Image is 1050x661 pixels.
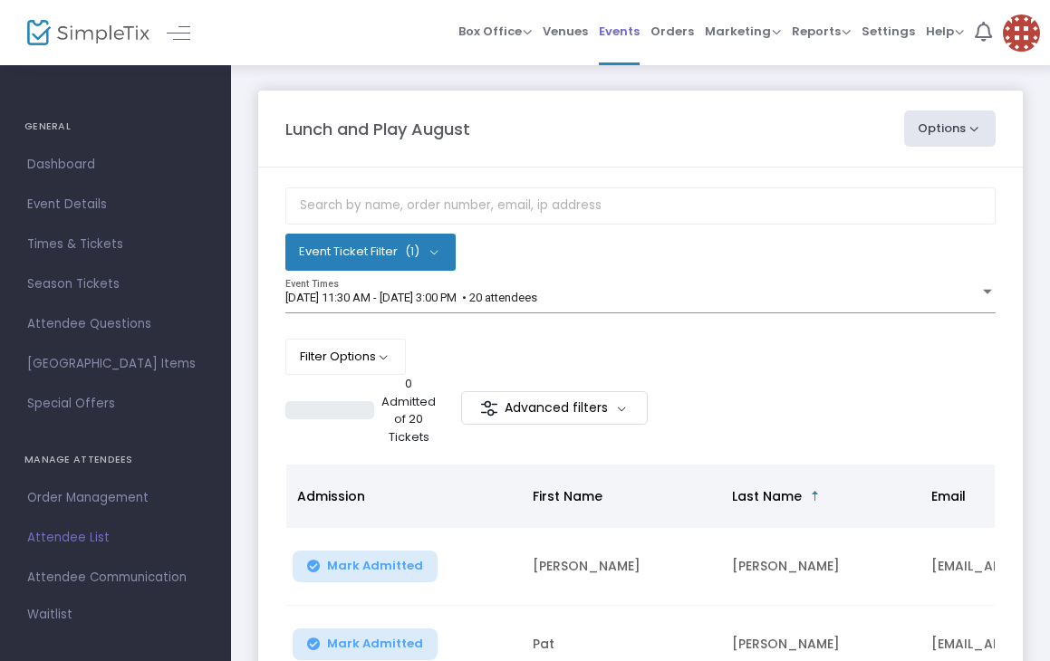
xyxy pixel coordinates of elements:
td: [PERSON_NAME] [721,528,920,606]
span: Attendee Communication [27,566,204,589]
span: Settings [862,8,915,54]
span: Event Details [27,193,204,216]
img: filter [480,399,498,417]
span: Marketing [705,23,781,40]
span: [DATE] 11:30 AM - [DATE] 3:00 PM • 20 attendees [285,291,537,304]
span: Last Name [732,487,802,505]
m-button: Advanced filters [461,391,649,425]
td: [PERSON_NAME] [522,528,721,606]
span: Order Management [27,486,204,510]
span: Admission [297,487,365,505]
span: Box Office [458,23,532,40]
span: Season Tickets [27,273,204,296]
input: Search by name, order number, email, ip address [285,187,996,225]
p: 0 Admitted of 20 Tickets [381,375,436,445]
span: Mark Admitted [327,637,423,651]
h4: MANAGE ATTENDEES [24,442,207,478]
span: Mark Admitted [327,559,423,573]
button: Options [904,110,997,147]
h4: GENERAL [24,109,207,145]
button: Mark Admitted [293,628,438,660]
button: Event Ticket Filter(1) [285,234,456,270]
span: (1) [405,244,419,259]
span: First Name [533,487,602,505]
span: Email [931,487,966,505]
span: Orders [650,8,694,54]
span: Attendee Questions [27,312,204,336]
span: Attendee List [27,526,204,550]
m-panel-title: Lunch and Play August [285,117,470,141]
span: Events [599,8,640,54]
span: Reports [792,23,851,40]
span: Help [926,23,964,40]
span: Venues [543,8,588,54]
span: Dashboard [27,153,204,177]
span: Sortable [808,489,823,503]
button: Mark Admitted [293,551,438,582]
span: Waitlist [27,606,72,624]
span: Times & Tickets [27,233,204,256]
span: Special Offers [27,392,204,416]
button: Filter Options [285,339,406,375]
span: [GEOGRAPHIC_DATA] Items [27,352,204,376]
